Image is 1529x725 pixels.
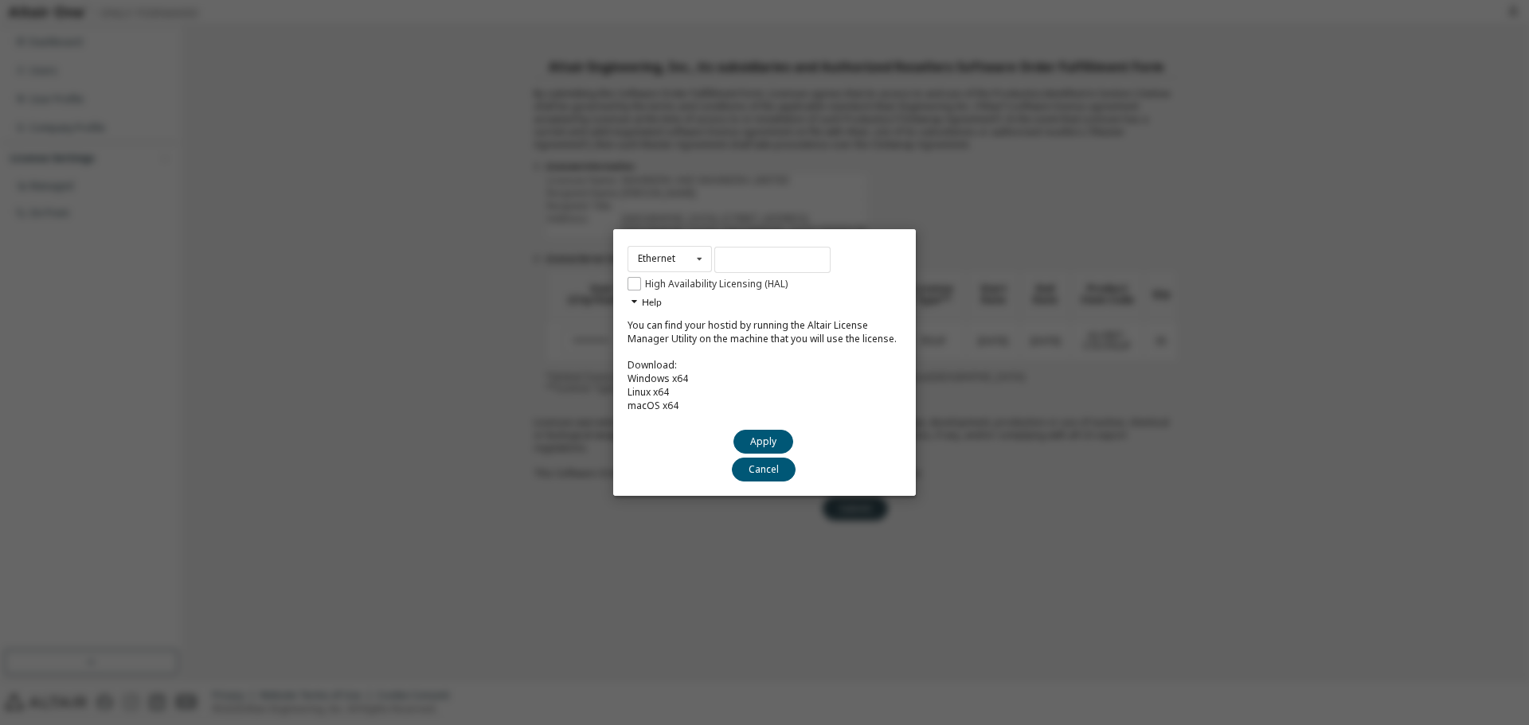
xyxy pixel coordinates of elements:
a: macOS x64 [628,398,678,411]
div: You can find your hostid by running the Altair License Manager Utility on the machine that you wi... [628,319,901,426]
button: Cancel [732,458,796,481]
label: High Availability Licensing (HAL) [628,277,788,290]
a: Linux x64 [628,385,669,399]
button: Apply [733,430,793,454]
div: Ethernet [638,254,675,263]
div: Help [628,291,901,314]
a: Windows x64 [628,372,688,385]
